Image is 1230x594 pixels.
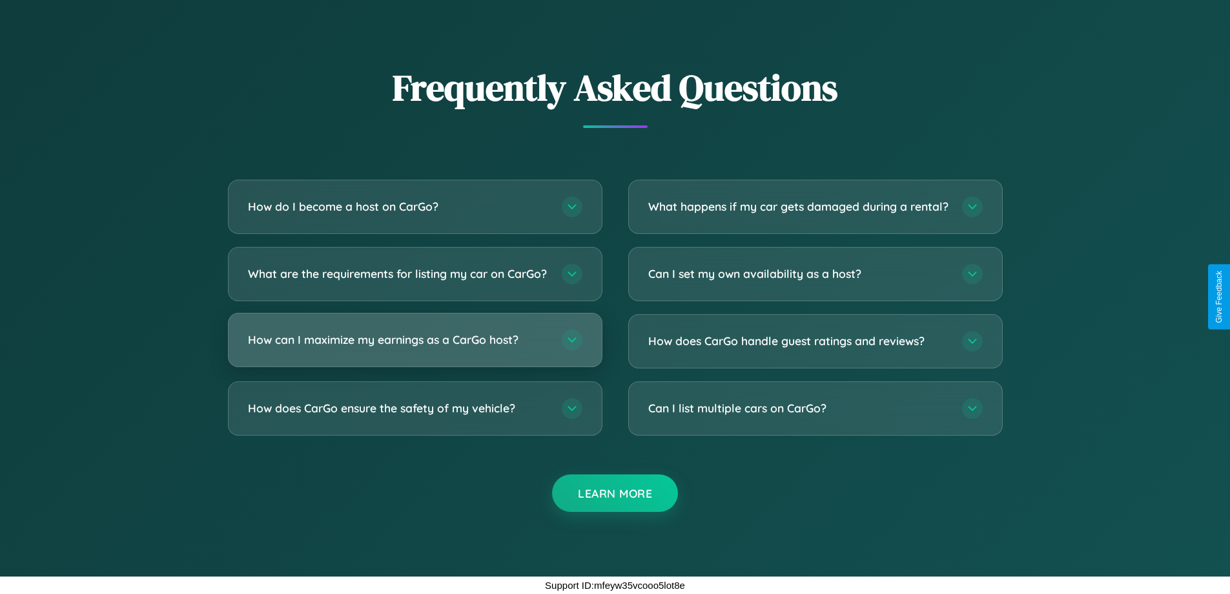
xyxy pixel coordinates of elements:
p: Support ID: mfeyw35vcooo5lot8e [545,577,685,594]
h3: How does CarGo handle guest ratings and reviews? [648,333,949,349]
h3: How do I become a host on CarGo? [248,198,549,215]
h3: What happens if my car gets damaged during a rental? [648,198,949,215]
div: Give Feedback [1215,271,1224,323]
h3: Can I set my own availability as a host? [648,266,949,282]
button: Learn More [552,474,678,512]
h3: How can I maximize my earnings as a CarGo host? [248,332,549,348]
h3: Can I list multiple cars on CarGo? [648,400,949,416]
h2: Frequently Asked Questions [228,63,1003,112]
h3: How does CarGo ensure the safety of my vehicle? [248,400,549,416]
h3: What are the requirements for listing my car on CarGo? [248,266,549,282]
